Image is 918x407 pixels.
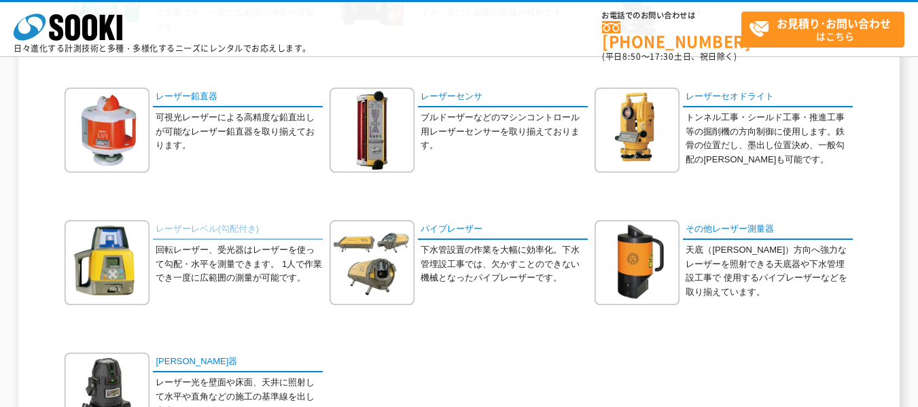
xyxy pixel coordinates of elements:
span: 17:30 [650,50,674,63]
span: はこちら [749,12,904,46]
a: レーザーセンサ [418,88,588,107]
a: お見積り･お問い合わせはこちら [741,12,904,48]
p: 可視光レーザーによる高精度な鉛直出しが可能なレーザー鉛直器を取り揃えております。 [156,111,323,153]
img: パイプレーザー [330,220,414,305]
span: 8:50 [622,50,641,63]
a: レーザー鉛直器 [153,88,323,107]
p: トンネル工事・シールド工事・推進工事等の掘削機の方向制御に使用します。鉄骨の位置だし、墨出し位置決め、一般勾配の[PERSON_NAME]も可能です。 [686,111,853,167]
p: 天底（[PERSON_NAME]）方向へ強力なレーザーを照射できる天底器や下水管埋設工事で 使用するパイプレーザーなどを取り揃えています。 [686,243,853,300]
p: 回転レーザー、受光器はレーザーを使って勾配・水平を測量できます。 1人で作業でき一度に広範囲の測量が可能です。 [156,243,323,285]
img: その他レーザー測量器 [595,220,679,305]
a: レーザーレベル(勾配付き) [153,220,323,240]
span: お電話でのお問い合わせは [602,12,741,20]
span: (平日 ～ 土日、祝日除く) [602,50,737,63]
img: レーザーセオドライト [595,88,679,173]
a: パイプレーザー [418,220,588,240]
p: ブルドーザーなどのマシンコントロール用レーザーセンサーを取り揃えております。 [421,111,588,153]
img: レーザーセンサ [330,88,414,173]
strong: お見積り･お問い合わせ [777,15,891,31]
img: レーザー鉛直器 [65,88,149,173]
p: 下水管設置の作業を大幅に効率化。下水管埋設工事では、欠かすことのできない機械となったパイプレーザーです。 [421,243,588,285]
a: レーザーセオドライト [683,88,853,107]
p: 日々進化する計測技術と多種・多様化するニーズにレンタルでお応えします。 [14,44,311,52]
a: [PHONE_NUMBER] [602,21,741,49]
a: その他レーザー測量器 [683,220,853,240]
img: レーザーレベル(勾配付き) [65,220,149,305]
a: [PERSON_NAME]器 [153,353,323,372]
